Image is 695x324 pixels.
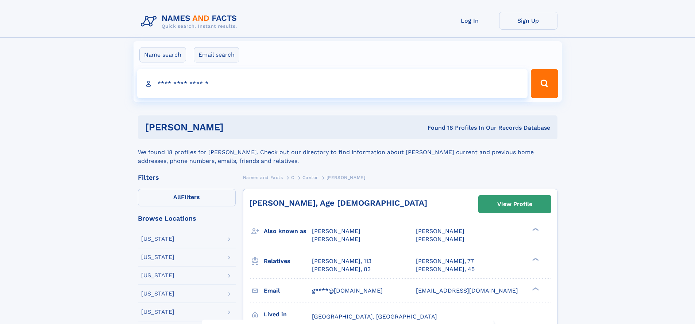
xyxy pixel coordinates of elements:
a: View Profile [479,195,551,213]
div: Found 18 Profiles In Our Records Database [325,124,550,132]
div: ❯ [530,286,539,291]
input: search input [137,69,528,98]
div: [US_STATE] [141,309,174,315]
a: C [291,173,294,182]
a: [PERSON_NAME], 83 [312,265,371,273]
span: C [291,175,294,180]
div: [US_STATE] [141,272,174,278]
label: Email search [194,47,239,62]
a: [PERSON_NAME], 113 [312,257,371,265]
span: Cantor [302,175,318,180]
div: Browse Locations [138,215,236,222]
button: Search Button [531,69,558,98]
span: [EMAIL_ADDRESS][DOMAIN_NAME] [416,287,518,294]
span: [GEOGRAPHIC_DATA], [GEOGRAPHIC_DATA] [312,313,437,320]
span: All [173,194,181,201]
div: ❯ [530,257,539,262]
a: Names and Facts [243,173,283,182]
div: View Profile [497,196,532,213]
a: Log In [441,12,499,30]
div: [US_STATE] [141,254,174,260]
a: Cantor [302,173,318,182]
h3: Also known as [264,225,312,237]
a: [PERSON_NAME], Age [DEMOGRAPHIC_DATA] [249,198,427,207]
div: [US_STATE] [141,291,174,297]
a: [PERSON_NAME], 45 [416,265,475,273]
span: [PERSON_NAME] [327,175,366,180]
h3: Lived in [264,308,312,321]
div: Filters [138,174,236,181]
div: [US_STATE] [141,236,174,242]
span: [PERSON_NAME] [312,228,360,235]
span: [PERSON_NAME] [416,228,464,235]
h3: Email [264,285,312,297]
div: We found 18 profiles for [PERSON_NAME]. Check out our directory to find information about [PERSON... [138,139,557,165]
label: Filters [138,189,236,206]
span: [PERSON_NAME] [312,236,360,243]
a: [PERSON_NAME], 77 [416,257,474,265]
label: Name search [139,47,186,62]
div: ❯ [530,227,539,232]
a: Sign Up [499,12,557,30]
img: Logo Names and Facts [138,12,243,31]
h1: [PERSON_NAME] [145,123,326,132]
span: [PERSON_NAME] [416,236,464,243]
h3: Relatives [264,255,312,267]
